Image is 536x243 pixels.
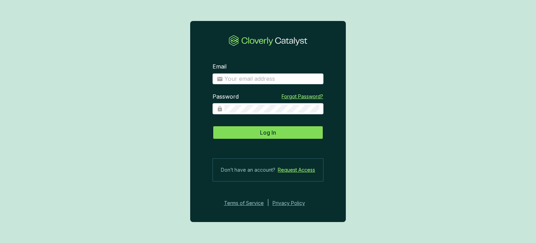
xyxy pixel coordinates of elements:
[224,75,319,83] input: Email
[224,105,319,113] input: Password
[282,93,323,100] a: Forgot Password?
[267,199,269,207] div: |
[213,93,239,101] label: Password
[222,199,264,207] a: Terms of Service
[213,126,323,140] button: Log In
[221,166,275,174] span: Don’t have an account?
[278,166,315,174] a: Request Access
[260,128,276,137] span: Log In
[273,199,314,207] a: Privacy Policy
[213,63,226,71] label: Email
